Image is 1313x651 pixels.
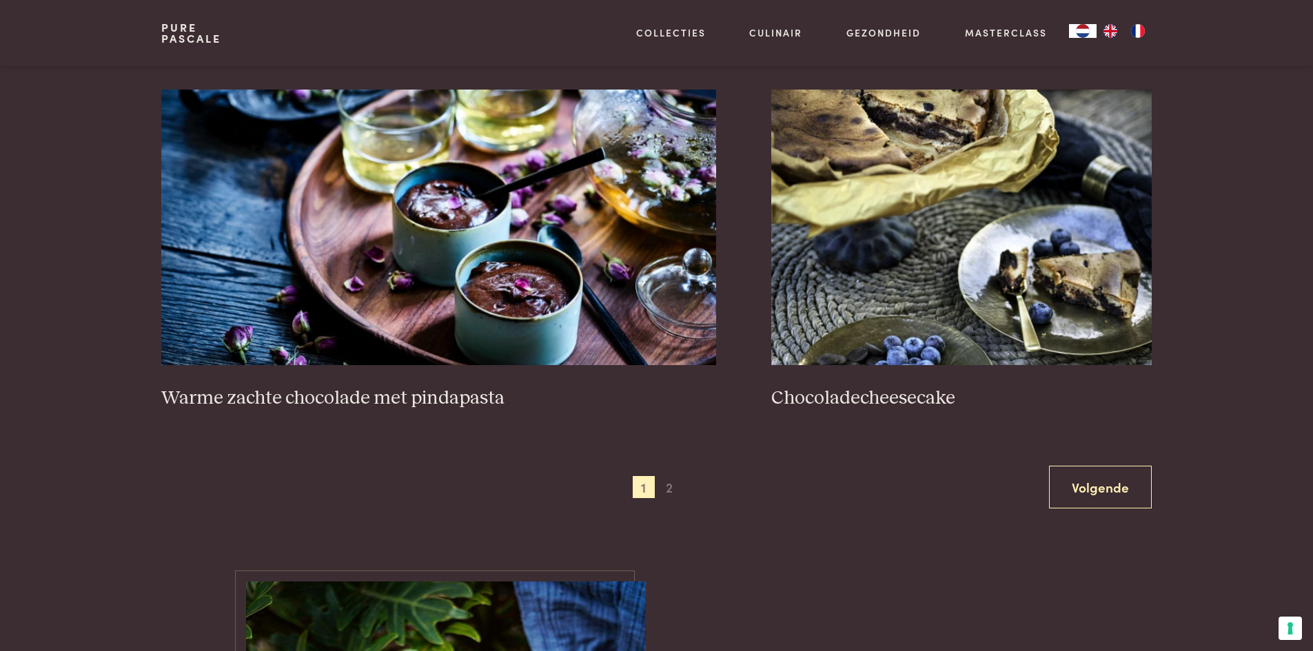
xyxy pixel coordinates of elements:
[1069,24,1097,38] div: Language
[1097,24,1124,38] a: EN
[1069,24,1097,38] a: NL
[636,25,706,40] a: Collecties
[846,25,921,40] a: Gezondheid
[658,476,680,498] span: 2
[1049,466,1152,509] a: Volgende
[161,90,716,411] a: Warme zachte chocolade met pindapasta Warme zachte chocolade met pindapasta
[771,386,1152,411] h3: Chocoladecheesecake
[1069,24,1152,38] aside: Language selected: Nederlands
[1097,24,1152,38] ul: Language list
[1124,24,1152,38] a: FR
[1279,617,1302,640] button: Uw voorkeuren voor toestemming voor trackingtechnologieën
[161,22,221,44] a: PurePascale
[633,476,655,498] span: 1
[965,25,1047,40] a: Masterclass
[771,90,1152,365] img: Chocoladecheesecake
[771,90,1152,411] a: Chocoladecheesecake Chocoladecheesecake
[749,25,802,40] a: Culinair
[161,90,716,365] img: Warme zachte chocolade met pindapasta
[161,386,716,411] h3: Warme zachte chocolade met pindapasta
